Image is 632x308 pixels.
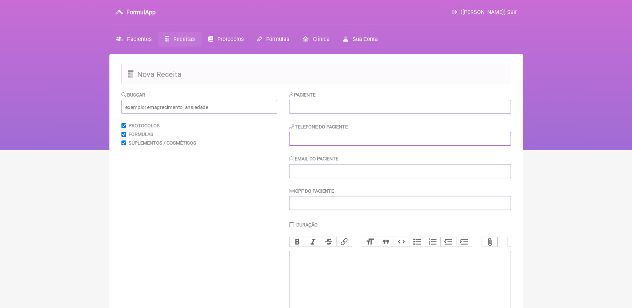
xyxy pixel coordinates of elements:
[121,92,145,98] label: Buscar
[109,32,158,47] a: Pacientes
[336,32,384,47] a: Sua Conta
[127,36,152,42] span: Pacientes
[425,237,441,247] button: Numbers
[266,36,289,42] span: Fórmulas
[121,64,511,85] h2: Nova Receita
[217,36,244,42] span: Protocolos
[126,9,156,16] h3: FormulApp
[202,32,250,47] a: Protocolos
[289,92,316,98] label: Paciente
[289,156,339,162] label: Email do Paciente
[440,237,456,247] button: Decrease Level
[173,36,195,42] span: Receitas
[409,237,425,247] button: Bullets
[289,237,305,247] button: Bold
[456,237,472,247] button: Increase Level
[362,237,378,247] button: Heading
[321,237,336,247] button: Strikethrough
[129,140,196,146] label: Suplementos / Cosméticos
[394,237,409,247] button: Code
[508,237,524,247] button: Undo
[129,123,160,128] label: Protocolos
[250,32,296,47] a: Fórmulas
[452,9,517,15] a: ([PERSON_NAME]) Sair
[121,100,277,114] input: exemplo: emagrecimento, ansiedade
[482,237,498,247] button: Attach Files
[353,36,378,42] span: Sua Conta
[313,36,330,42] span: Clínica
[289,124,348,130] label: Telefone do Paciente
[296,32,336,47] a: Clínica
[305,237,321,247] button: Italic
[296,222,318,228] label: Duração
[336,237,352,247] button: Link
[378,237,394,247] button: Quote
[158,32,202,47] a: Receitas
[129,131,153,137] label: Formulas
[461,9,517,15] span: ([PERSON_NAME]) Sair
[289,188,334,194] label: CPF do Paciente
